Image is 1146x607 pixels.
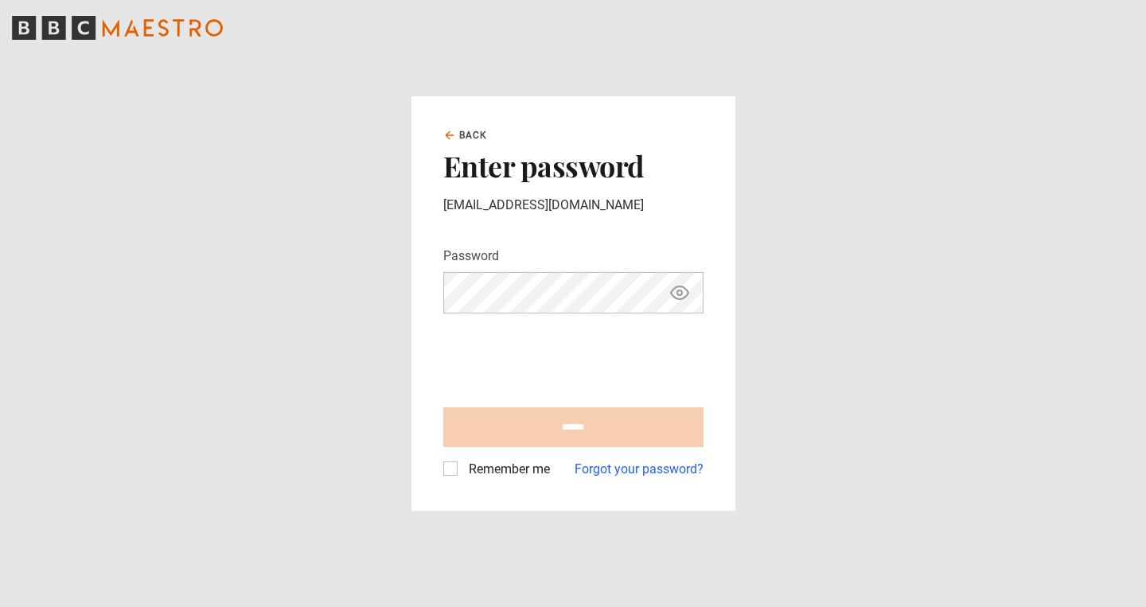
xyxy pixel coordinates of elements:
label: Remember me [462,460,550,479]
label: Password [443,247,499,266]
a: Forgot your password? [575,460,704,479]
button: Show password [666,279,693,307]
span: Back [459,128,488,142]
p: [EMAIL_ADDRESS][DOMAIN_NAME] [443,196,704,215]
h2: Enter password [443,149,704,182]
a: Back [443,128,488,142]
iframe: reCAPTCHA [443,326,685,388]
svg: BBC Maestro [12,16,223,40]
